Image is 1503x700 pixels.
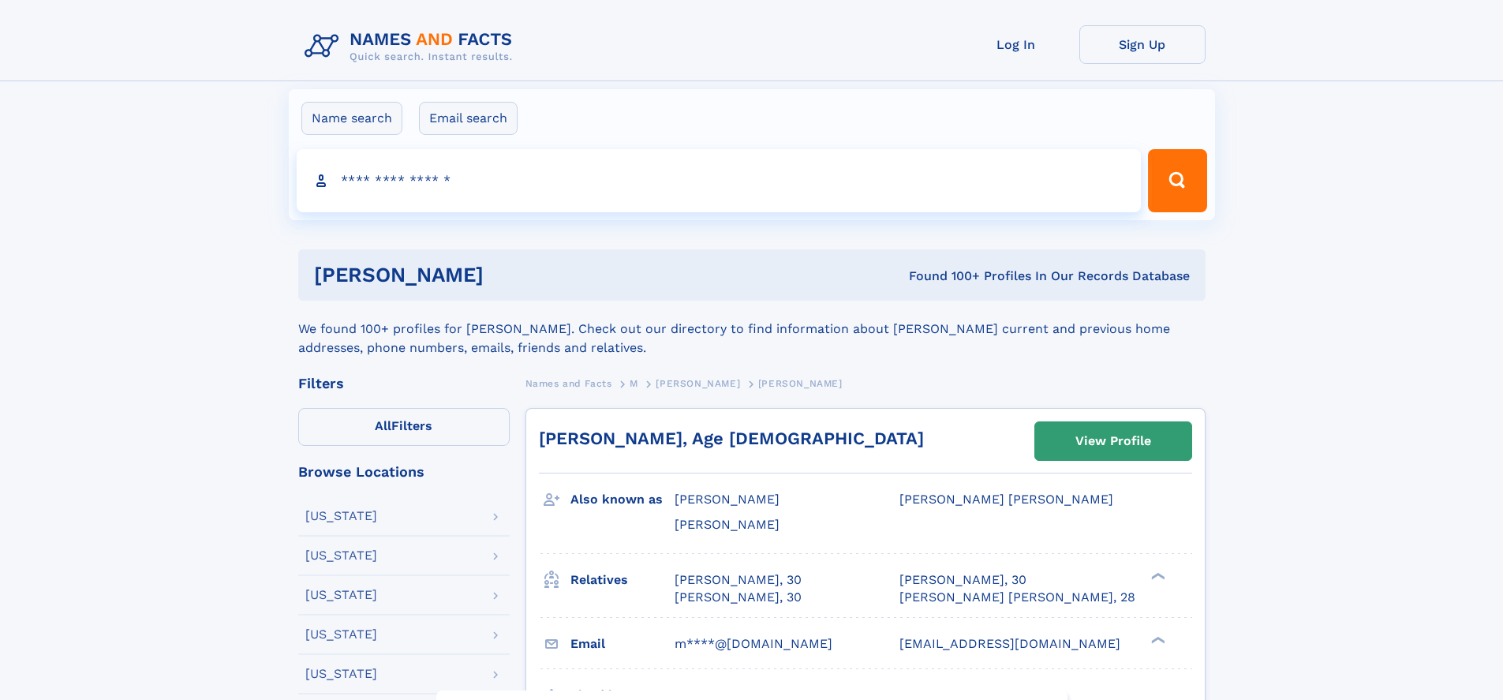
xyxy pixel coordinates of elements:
[899,492,1113,507] span: [PERSON_NAME] [PERSON_NAME]
[675,571,802,589] a: [PERSON_NAME], 30
[298,408,510,446] label: Filters
[1147,571,1166,581] div: ❯
[675,589,802,606] a: [PERSON_NAME], 30
[570,631,675,657] h3: Email
[297,149,1142,212] input: search input
[301,102,402,135] label: Name search
[375,418,391,433] span: All
[314,265,697,285] h1: [PERSON_NAME]
[298,301,1206,357] div: We found 100+ profiles for [PERSON_NAME]. Check out our directory to find information about [PERS...
[675,517,780,532] span: [PERSON_NAME]
[656,378,740,389] span: [PERSON_NAME]
[305,668,377,680] div: [US_STATE]
[1148,149,1206,212] button: Search Button
[656,373,740,393] a: [PERSON_NAME]
[758,378,843,389] span: [PERSON_NAME]
[305,549,377,562] div: [US_STATE]
[305,628,377,641] div: [US_STATE]
[298,465,510,479] div: Browse Locations
[1075,423,1151,459] div: View Profile
[1035,422,1191,460] a: View Profile
[675,492,780,507] span: [PERSON_NAME]
[298,25,525,68] img: Logo Names and Facts
[1147,634,1166,645] div: ❯
[305,510,377,522] div: [US_STATE]
[953,25,1079,64] a: Log In
[525,373,612,393] a: Names and Facts
[630,378,638,389] span: M
[899,571,1026,589] a: [PERSON_NAME], 30
[298,376,510,391] div: Filters
[419,102,518,135] label: Email search
[1079,25,1206,64] a: Sign Up
[696,268,1190,285] div: Found 100+ Profiles In Our Records Database
[305,589,377,601] div: [US_STATE]
[539,429,924,448] a: [PERSON_NAME], Age [DEMOGRAPHIC_DATA]
[630,373,638,393] a: M
[570,567,675,593] h3: Relatives
[899,589,1135,606] a: [PERSON_NAME] [PERSON_NAME], 28
[899,636,1120,651] span: [EMAIL_ADDRESS][DOMAIN_NAME]
[570,486,675,513] h3: Also known as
